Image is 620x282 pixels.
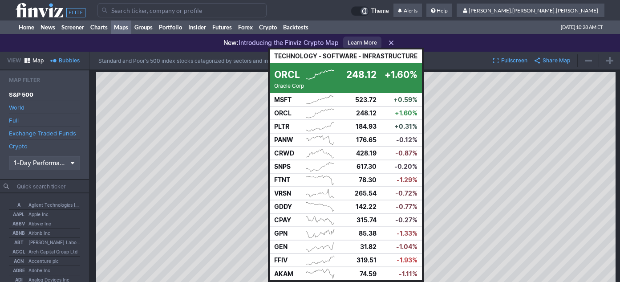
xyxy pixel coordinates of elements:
[98,57,360,64] p: Standard and Poor's 500 index stocks categorized by sectors and industries. Size represents marke...
[9,248,28,256] span: ACGL
[9,101,80,114] a: World
[235,20,256,34] a: Forex
[14,159,66,168] span: 1-Day Performance
[9,266,28,274] span: ADBE
[9,200,80,209] button: AAgilent Technologies Inc
[9,266,80,275] button: ADBEAdobe Inc
[469,7,598,14] span: [PERSON_NAME].[PERSON_NAME].[PERSON_NAME]
[21,54,47,67] a: Map
[28,238,80,246] span: [PERSON_NAME] Laboratories
[28,248,77,256] span: Arch Capital Group Ltd
[9,229,28,237] span: ABNB
[59,56,80,65] span: Bubbles
[9,201,28,209] span: A
[561,20,603,34] span: [DATE] 10:28 AM ET
[9,247,80,256] button: ACGLArch Capital Group Ltd
[9,219,80,228] button: ABBVAbbvie Inc
[111,20,131,34] a: Maps
[37,20,58,34] a: News
[131,20,156,34] a: Groups
[9,140,80,152] a: Crypto
[5,180,89,192] input: Quick search ticker
[223,39,239,46] span: New:
[9,229,80,237] button: ABNBAirbnb Inc
[9,114,80,127] a: Full
[9,257,28,265] span: ACN
[9,238,80,247] button: ABT[PERSON_NAME] Laboratories
[9,210,80,219] button: AAPLApple Inc
[9,156,80,170] button: Data type
[343,37,381,49] a: Learn More
[87,20,111,34] a: Charts
[9,210,28,218] span: AAPL
[9,76,80,85] h2: Map Filter
[9,127,80,139] a: Exchange Traded Funds
[9,220,28,228] span: ABBV
[28,257,59,265] span: Accenture plc
[58,20,87,34] a: Screener
[531,54,574,67] button: Share Map
[28,229,50,237] span: Airbnb Inc
[28,266,50,274] span: Adobe Inc
[9,238,28,246] span: ABT
[28,220,51,228] span: Abbvie Inc
[457,4,604,18] a: [PERSON_NAME].[PERSON_NAME].[PERSON_NAME]
[7,56,21,65] h2: View
[9,257,80,266] button: ACNAccenture plc
[280,20,312,34] a: Backtests
[501,56,527,65] span: Fullscreen
[97,3,267,17] input: Search
[426,4,452,18] a: Help
[223,38,339,47] p: Introducing the Finviz Crypto Map
[9,88,80,101] a: S&P 500
[256,20,280,34] a: Crypto
[28,210,49,218] span: Apple Inc
[32,56,44,65] span: Map
[351,6,389,16] a: Theme
[490,54,531,67] button: Fullscreen
[16,20,37,34] a: Home
[156,20,185,34] a: Portfolio
[28,201,80,209] span: Agilent Technologies Inc
[543,56,570,65] span: Share Map
[393,4,422,18] a: Alerts
[47,54,83,67] a: Bubbles
[185,20,209,34] a: Insider
[209,20,235,34] a: Futures
[371,6,389,16] span: Theme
